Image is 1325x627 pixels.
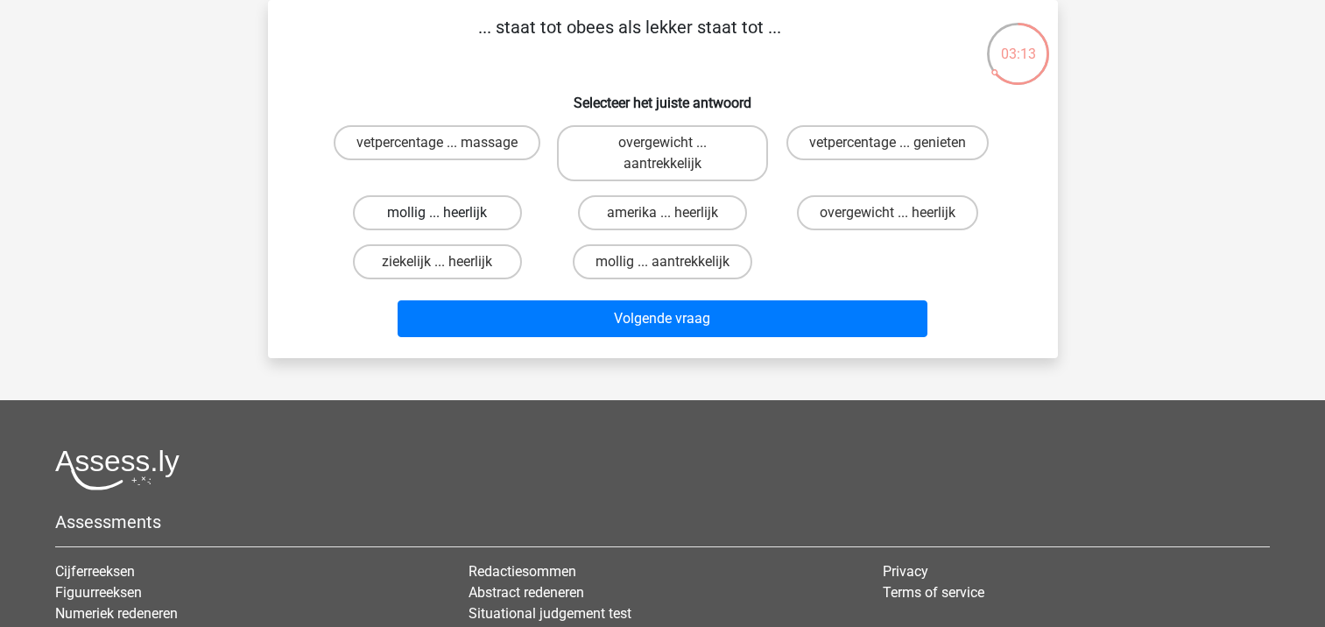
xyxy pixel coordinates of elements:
[55,563,135,580] a: Cijferreeksen
[578,195,747,230] label: amerika ... heerlijk
[883,584,984,601] a: Terms of service
[573,244,752,279] label: mollig ... aantrekkelijk
[55,449,180,490] img: Assessly logo
[469,563,576,580] a: Redactiesommen
[398,300,927,337] button: Volgende vraag
[883,563,928,580] a: Privacy
[353,195,522,230] label: mollig ... heerlijk
[296,81,1030,111] h6: Selecteer het juiste antwoord
[469,605,631,622] a: Situational judgement test
[353,244,522,279] label: ziekelijk ... heerlijk
[55,511,1270,532] h5: Assessments
[797,195,978,230] label: overgewicht ... heerlijk
[985,21,1051,65] div: 03:13
[55,605,178,622] a: Numeriek redeneren
[469,584,584,601] a: Abstract redeneren
[296,14,964,67] p: ... staat tot obees als lekker staat tot ...
[334,125,540,160] label: vetpercentage ... massage
[55,584,142,601] a: Figuurreeksen
[557,125,768,181] label: overgewicht ... aantrekkelijk
[786,125,989,160] label: vetpercentage ... genieten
